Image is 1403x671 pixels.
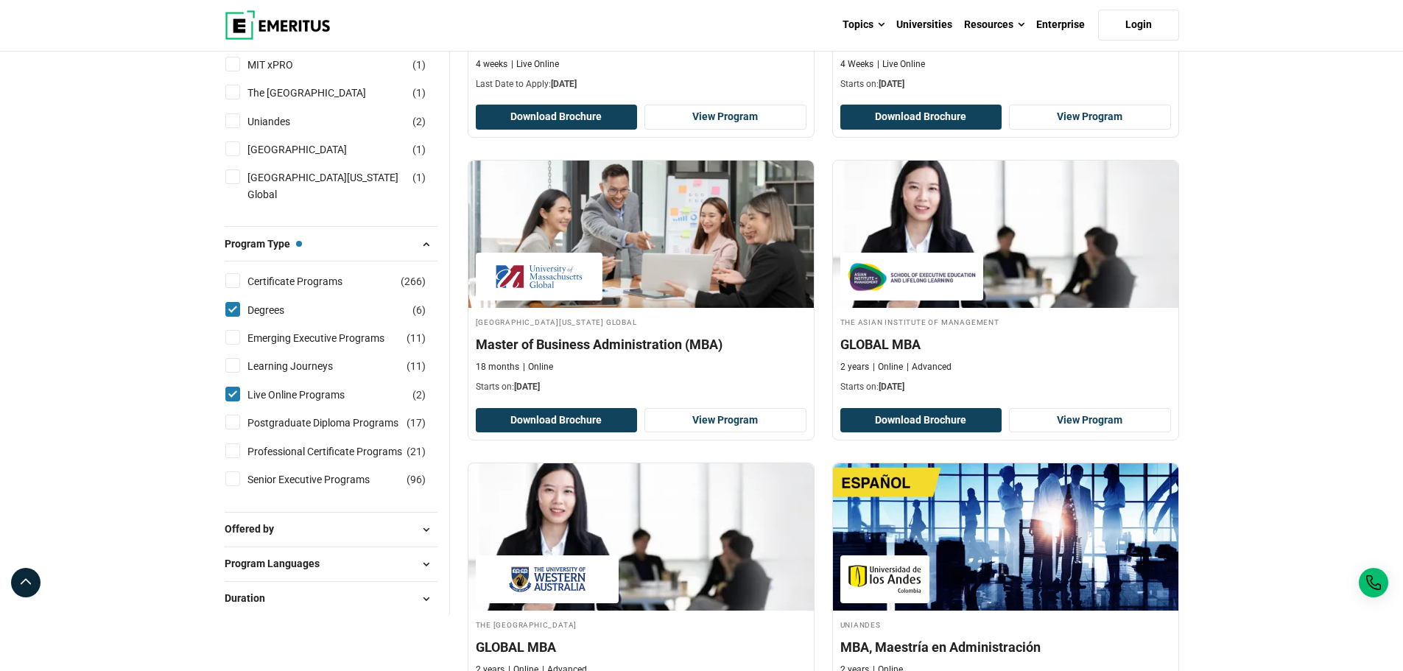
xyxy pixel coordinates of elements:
span: ( ) [407,415,426,431]
a: Learning Journeys [247,358,362,374]
img: MBA, Maestría en Administración | Online Business Management Course [833,463,1178,611]
span: ( ) [412,141,426,158]
button: Download Brochure [840,105,1002,130]
span: 2 [416,116,422,127]
button: Download Brochure [476,408,638,433]
span: 11 [410,332,422,344]
h4: The [GEOGRAPHIC_DATA] [476,618,806,630]
span: Offered by [225,521,286,537]
a: Business Management Course by University of Massachusetts Global - September 29, 2025 University ... [468,161,814,401]
a: Emerging Executive Programs [247,330,414,346]
p: Starts on: [840,78,1171,91]
a: Senior Executive Programs [247,471,399,488]
span: [DATE] [551,79,577,89]
a: [GEOGRAPHIC_DATA][US_STATE] Global [247,169,435,203]
p: 4 Weeks [840,58,873,71]
a: Postgraduate Diploma Programs [247,415,428,431]
img: GLOBAL MBA | Online Business Analytics Course [468,463,814,611]
img: Uniandes [848,563,922,596]
span: 11 [410,360,422,372]
span: 96 [410,474,422,485]
p: 4 weeks [476,58,507,71]
p: Advanced [907,361,952,373]
span: ( ) [407,471,426,488]
h4: MBA, Maestría en Administración [840,638,1171,656]
img: University of Massachusetts Global [483,260,595,293]
a: Degrees [247,302,314,318]
button: Duration [225,588,437,610]
a: Business Analytics Course by The Asian Institute of Management - September 30, 2025 The Asian Ins... [833,161,1178,401]
button: Program Type [225,233,437,255]
a: MIT xPRO [247,57,323,73]
span: Duration [225,590,277,606]
h4: GLOBAL MBA [840,335,1171,354]
img: The Asian Institute of Management [848,260,976,293]
h4: [GEOGRAPHIC_DATA][US_STATE] Global [476,315,806,328]
span: 6 [416,304,422,316]
span: 1 [416,59,422,71]
span: ( ) [412,57,426,73]
p: Starts on: [476,381,806,393]
h4: Uniandes [840,618,1171,630]
p: Live Online [511,58,559,71]
span: [DATE] [514,382,540,392]
span: ( ) [412,302,426,318]
h4: The Asian Institute of Management [840,315,1171,328]
span: 1 [416,87,422,99]
img: The University of Western Australia [483,563,611,596]
button: Download Brochure [476,105,638,130]
span: ( ) [407,443,426,460]
button: Offered by [225,519,437,541]
img: GLOBAL MBA | Online Business Analytics Course [833,161,1178,308]
p: 2 years [840,361,869,373]
a: View Program [1009,408,1171,433]
a: Uniandes [247,113,320,130]
p: Last Date to Apply: [476,78,806,91]
a: Certificate Programs [247,273,372,289]
span: ( ) [407,330,426,346]
a: [GEOGRAPHIC_DATA] [247,141,376,158]
span: 1 [416,144,422,155]
span: 17 [410,417,422,429]
p: Online [873,361,903,373]
a: Live Online Programs [247,387,374,403]
span: 2 [416,389,422,401]
a: View Program [644,408,806,433]
a: View Program [644,105,806,130]
span: ( ) [401,273,426,289]
span: Program Type [225,236,302,252]
span: 21 [410,446,422,457]
span: ( ) [412,387,426,403]
span: ( ) [412,85,426,101]
span: [DATE] [879,382,904,392]
button: Program Languages [225,553,437,575]
a: View Program [1009,105,1171,130]
span: ( ) [407,358,426,374]
p: 18 months [476,361,519,373]
p: Live Online [877,58,925,71]
p: Online [523,361,553,373]
span: Program Languages [225,555,331,572]
img: Master of Business Administration (MBA) | Online Business Management Course [468,161,814,308]
button: Download Brochure [840,408,1002,433]
span: 1 [416,172,422,183]
span: [DATE] [879,79,904,89]
h4: Master of Business Administration (MBA) [476,335,806,354]
a: Login [1098,10,1179,41]
a: Professional Certificate Programs [247,443,432,460]
p: Starts on: [840,381,1171,393]
span: ( ) [412,113,426,130]
h4: GLOBAL MBA [476,638,806,656]
span: ( ) [412,169,426,186]
a: The [GEOGRAPHIC_DATA] [247,85,395,101]
span: 266 [404,275,422,287]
